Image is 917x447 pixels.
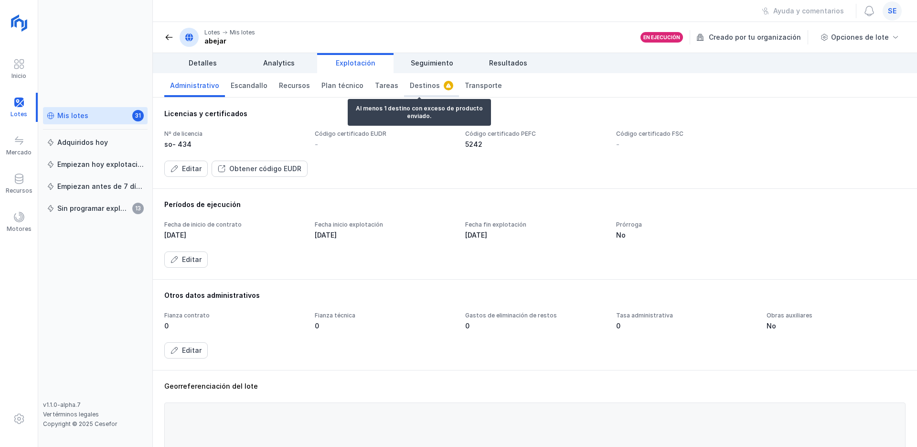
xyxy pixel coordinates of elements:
div: Mis lotes [57,111,88,120]
div: Recursos [6,187,32,195]
div: Nº de licencia [164,130,303,138]
div: Georreferenciación del lote [164,382,906,391]
a: Plan técnico [316,73,369,97]
div: Al menos 1 destino con exceso de producto enviado. [348,99,491,126]
a: Escandallo [225,73,273,97]
a: Transporte [459,73,508,97]
div: Opciones de lote [831,33,889,42]
a: Administrativo [164,73,225,97]
div: Sin programar explotación [57,204,129,213]
div: Empiezan antes de 7 días [57,182,144,191]
span: Administrativo [170,81,219,90]
span: Plan técnico [321,81,363,90]
div: so- 434 [164,140,303,149]
div: Prórroga [616,221,755,229]
a: Empiezan antes de 7 días [43,178,148,195]
div: Editar [182,164,202,174]
div: Mercado [6,149,32,156]
a: Detalles [164,53,241,73]
div: Fianza técnica [315,312,454,319]
span: Resultados [489,58,527,68]
a: Explotación [317,53,394,73]
a: Adquiridos hoy [43,134,148,151]
div: [DATE] [465,230,604,240]
span: 13 [132,203,144,214]
div: v1.1.0-alpha.7 [43,401,148,409]
div: Fecha de inicio de contrato [164,221,303,229]
div: Editar [182,346,202,355]
div: Editar [182,255,202,264]
div: - [616,140,619,149]
div: Código certificado PEFC [465,130,604,138]
div: Adquiridos hoy [57,138,108,147]
a: Mis lotes31 [43,107,148,124]
a: Tareas [369,73,404,97]
div: En ejecución [643,34,680,41]
div: Gastos de eliminación de restos [465,312,604,319]
span: Recursos [279,81,310,90]
div: Mis lotes [230,29,255,36]
div: 5242 [465,140,604,149]
div: Licencias y certificados [164,109,906,119]
div: Copyright © 2025 Cesefor [43,420,148,428]
span: Escandallo [231,81,267,90]
div: Motores [7,225,32,233]
div: Código certificado FSC [616,130,755,138]
a: Destinos [404,73,459,97]
button: Editar [164,161,208,177]
div: 0 [164,321,303,331]
span: Detalles [189,58,217,68]
div: Código certificado EUDR [315,130,454,138]
div: 0 [616,321,755,331]
div: [DATE] [315,230,454,240]
span: Tareas [375,81,398,90]
button: Obtener código EUDR [212,161,308,177]
div: Obtener código EUDR [229,164,301,174]
div: 0 [315,321,454,331]
button: Ayuda y comentarios [756,3,850,19]
div: Períodos de ejecución [164,200,906,209]
button: Editar [164,251,208,268]
span: se [888,6,896,16]
span: Analytics [263,58,295,68]
a: Recursos [273,73,316,97]
div: Fianza contrato [164,312,303,319]
a: Empiezan hoy explotación [43,156,148,173]
div: Tasa administrativa [616,312,755,319]
a: Ver términos legales [43,411,99,418]
div: Obras auxiliares [767,312,906,319]
div: No [767,321,906,331]
span: Transporte [465,81,502,90]
div: Fecha fin explotación [465,221,604,229]
div: Inicio [11,72,26,80]
a: Sin programar explotación13 [43,200,148,217]
div: Fecha inicio explotación [315,221,454,229]
span: Destinos [410,81,440,90]
div: Creado por tu organización [696,30,810,44]
div: Empiezan hoy explotación [57,160,144,169]
button: Editar [164,342,208,359]
img: logoRight.svg [7,11,31,35]
div: Lotes [204,29,220,36]
div: 0 [465,321,604,331]
div: Otros datos administrativos [164,291,906,300]
a: Analytics [241,53,317,73]
span: Explotación [336,58,375,68]
div: Ayuda y comentarios [773,6,844,16]
div: [DATE] [164,230,303,240]
span: 31 [132,110,144,121]
a: Resultados [470,53,546,73]
div: No [616,230,755,240]
div: abejar [204,36,255,46]
a: Seguimiento [394,53,470,73]
span: Seguimiento [411,58,453,68]
div: - [315,140,318,149]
